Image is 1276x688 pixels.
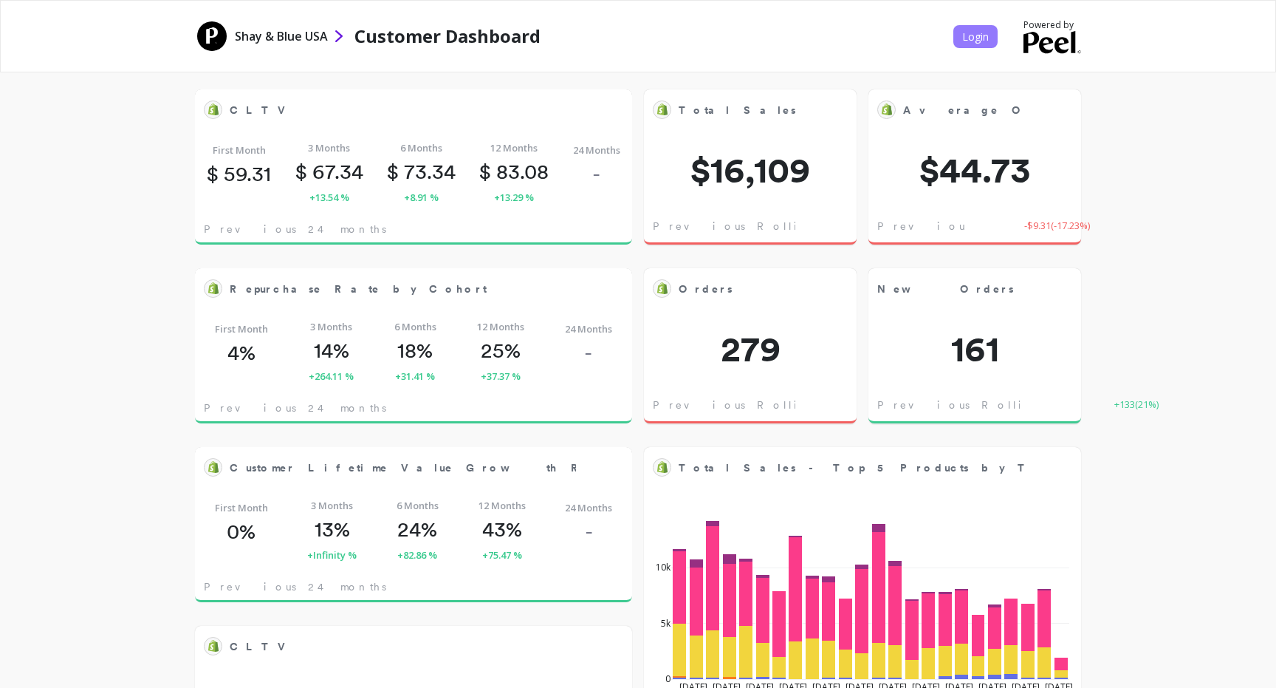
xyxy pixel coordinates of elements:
span: Orders [679,282,733,297]
span: +13.54 % [309,190,349,205]
p: Shay & Blue USA [235,27,328,45]
span: +13.29 % [494,190,534,205]
p: 24% [397,517,437,542]
span: Customer Lifetime Value Growth Rate [230,457,576,478]
span: Previous Rolling 7-day [653,398,890,412]
span: +8.91 % [404,190,439,205]
p: 73.34 [387,159,456,184]
span: First Month [215,500,268,515]
span: Previous Rolling 7-day [877,398,1114,412]
span: $44.73 [868,152,1081,188]
span: 279 [644,331,857,367]
span: Total Sales - Top 5 Products by Total Sales [679,457,1025,478]
span: Previous 24 months [204,401,386,415]
span: Total Sales - Top 5 Products by Total Sales [679,460,1135,476]
span: 24 Months [573,143,620,157]
span: Average Order Value* [903,100,1025,120]
img: Team Profile [196,20,227,51]
p: 0% [227,519,255,544]
span: Previous Week [877,219,1024,234]
span: +75.47 % [482,548,522,562]
span: +133 ( 21% ) [1114,398,1159,412]
span: 6 Months [397,498,439,513]
span: Previous 24 months [204,222,386,236]
span: $ [295,159,307,184]
span: 3 Months [310,319,352,334]
span: 161 [868,331,1081,367]
span: 12 Months [477,319,524,334]
span: First Month [215,321,268,336]
span: Login [962,30,989,44]
span: +Infinity % [307,548,357,562]
p: 14% [314,338,349,363]
span: Customer Lifetime Value Growth Rate [230,460,617,476]
p: - [592,161,600,186]
span: Orders [679,279,800,299]
p: 59.31 [207,161,271,186]
p: 18% [397,338,433,363]
span: First Month [213,143,266,157]
p: 4% [227,340,255,365]
span: 3 Months [311,498,353,513]
p: 43% [482,517,522,542]
span: Average Order Value* [903,103,1136,118]
p: 25% [481,338,521,363]
span: $16,109 [644,152,857,188]
span: 6 Months [394,319,436,334]
p: 67.34 [295,159,363,184]
span: +31.41 % [395,369,435,384]
span: +264.11 % [309,369,354,384]
span: CLTV [230,639,294,655]
span: +82.86 % [397,548,437,562]
span: Total Sales [679,100,800,120]
span: $ [479,159,491,184]
span: 24 Months [565,500,612,515]
p: - [585,519,593,544]
p: Customer Dashboard [354,24,541,48]
a: Powered by [1023,19,1081,54]
span: New Orders [877,279,1025,299]
span: -$9.31 ( -17.23% ) [1024,219,1090,234]
span: Previous Rolling 7-day [653,219,890,234]
p: 83.08 [479,159,549,184]
span: CLTV [230,636,576,657]
span: 24 Months [565,321,612,336]
span: 6 Months [400,140,442,155]
span: $ [387,159,399,184]
span: CLTV [230,103,294,118]
span: Previous 24 months [204,579,386,594]
p: - [584,340,592,365]
span: $ [207,161,219,186]
span: 12 Months [478,498,526,513]
span: CLTV [230,100,576,120]
span: +37.37 % [481,369,521,384]
p: 13% [315,517,350,542]
span: Repurchase Rate by Cohort [230,279,576,299]
span: New Orders [877,282,1014,297]
span: Repurchase Rate by Cohort [230,282,487,297]
button: Login [953,25,998,48]
span: Total Sales [679,103,796,118]
span: 12 Months [490,140,538,155]
span: 3 Months [308,140,350,155]
p: Powered by [1023,19,1074,31]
